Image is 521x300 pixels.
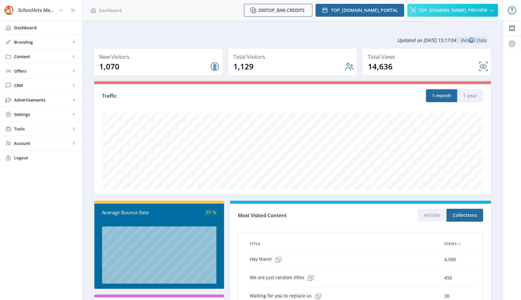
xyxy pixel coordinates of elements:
div: Average Bounce Rate [102,209,159,216]
span: TOP_[DOMAIN_NAME]_PREVIEW [418,8,487,13]
button: TOP_[DOMAIN_NAME]_PORTAL [316,4,404,17]
span: Logout [14,154,77,161]
a: Reload Data [456,37,487,43]
span: CRM [14,82,71,89]
div: Updated on [DATE] 15:17:04 [94,32,491,48]
img: properties.app_icon.png [4,5,14,15]
span: 450 [444,274,452,282]
div: 14,636 [368,61,478,72]
span: Account [14,140,71,146]
span: Dashboard [99,7,122,13]
button: TOP_[DOMAIN_NAME]_PREVIEW [407,4,498,17]
button: Articles [418,209,447,222]
span: Advertisements [14,97,71,103]
span: Branding [14,39,71,45]
span: TOP_[DOMAIN_NAME]_PORTAL [331,8,398,13]
span: Tools [14,126,71,132]
div: Total Visitors [233,52,354,61]
span: 30 [444,292,449,300]
span: Content [14,53,71,60]
button: 1-year [457,89,483,102]
div: 1,070 [99,61,210,72]
span: 4,590 [444,256,456,263]
span: 39 % [205,209,216,216]
span: Settings [14,111,71,118]
span: We are just random titles [250,271,317,284]
span: Title [250,240,260,248]
span: Offers [14,68,71,74]
div: New Visitors [99,52,220,61]
span: Views [444,240,457,248]
span: Dashboard [14,24,77,31]
div: Most Visited Content [238,210,360,220]
div: Total Views [368,52,489,61]
span: TOP_BAR.CREDITS [266,7,305,13]
button: Collections [447,209,483,222]
button: 1-month [426,89,457,102]
span: Hey there! [250,253,285,266]
div: SchoolArts Magazine [18,3,56,17]
div: Traffic [102,92,293,100]
button: 200TOP_BAR.CREDITS [244,4,312,17]
div: 1,129 [233,61,344,72]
